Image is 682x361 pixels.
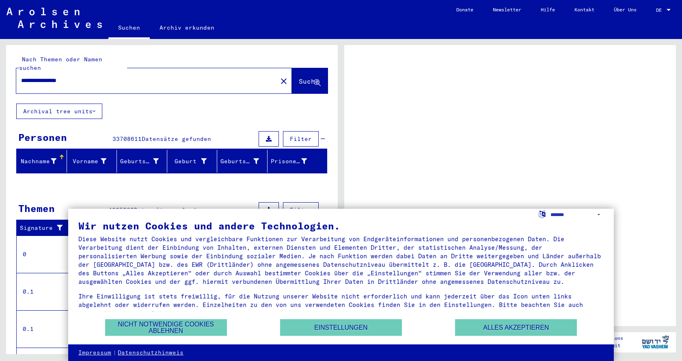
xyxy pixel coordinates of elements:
[268,150,327,173] mat-header-cell: Prisoner #
[78,349,111,357] a: Impressum
[118,349,183,357] a: Datenschutzhinweis
[550,209,604,220] select: Sprache auswählen
[134,206,203,214] span: Datensätze gefunden
[16,104,102,119] button: Archival tree units
[220,157,259,166] div: Geburtsdatum
[78,235,604,286] div: Diese Website nutzt Cookies und vergleichbare Funktionen zur Verarbeitung von Endgeräteinformatio...
[70,155,117,168] div: Vorname
[276,73,292,89] button: Clear
[17,273,73,310] td: 0.1
[170,155,217,168] div: Geburt‏
[167,150,218,173] mat-header-cell: Geburt‏
[538,210,546,218] label: Sprache auswählen
[283,131,319,147] button: Filter
[120,157,159,166] div: Geburtsname
[105,319,227,336] button: Nicht notwendige Cookies ablehnen
[656,7,665,13] span: DE
[108,206,134,214] span: 4285890
[78,221,604,231] div: Wir nutzen Cookies und andere Technologien.
[20,224,66,232] div: Signature
[112,135,142,143] span: 33708611
[283,202,319,218] button: Filter
[20,155,67,168] div: Nachname
[19,56,102,71] mat-label: Nach Themen oder Namen suchen
[290,206,312,214] span: Filter
[18,201,55,216] div: Themen
[78,292,604,318] div: Ihre Einwilligung ist stets freiwillig, für die Nutzung unserer Website nicht erforderlich und ka...
[455,319,577,336] button: Alles akzeptieren
[17,310,73,348] td: 0.1
[290,135,312,143] span: Filter
[292,68,328,93] button: Suche
[17,236,73,273] td: 0
[170,157,207,166] div: Geburt‏
[142,135,211,143] span: Datensätze gefunden
[220,155,269,168] div: Geburtsdatum
[271,157,307,166] div: Prisoner #
[280,319,402,336] button: Einstellungen
[279,76,289,86] mat-icon: close
[271,155,317,168] div: Prisoner #
[120,155,169,168] div: Geburtsname
[20,157,56,166] div: Nachname
[70,157,107,166] div: Vorname
[117,150,167,173] mat-header-cell: Geburtsname
[18,130,67,145] div: Personen
[108,18,150,39] a: Suchen
[217,150,268,173] mat-header-cell: Geburtsdatum
[67,150,117,173] mat-header-cell: Vorname
[640,332,671,352] img: yv_logo.png
[299,77,319,85] span: Suche
[150,18,224,37] a: Archiv erkunden
[17,150,67,173] mat-header-cell: Nachname
[6,8,102,28] img: Arolsen_neg.svg
[20,222,74,235] div: Signature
